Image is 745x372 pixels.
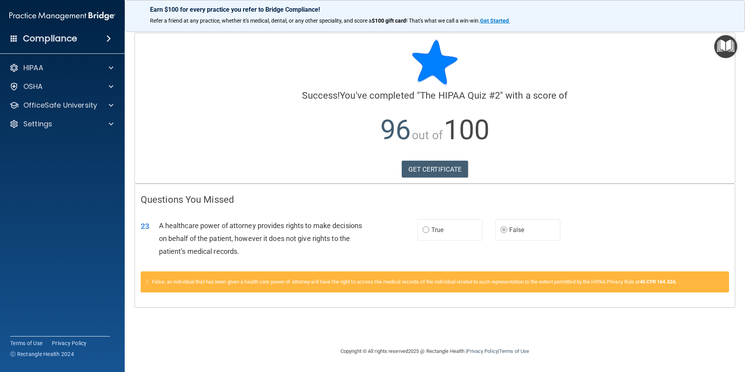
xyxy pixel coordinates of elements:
[509,226,524,234] span: False
[9,8,115,24] img: PMB logo
[23,82,43,91] p: OSHA
[480,18,510,24] a: Get Started
[412,128,443,142] span: out of
[411,39,458,86] img: blue-star-rounded.9d042014.png
[150,18,372,24] span: Refer a friend at any practice, whether it's medical, dental, or any other speciality, and score a
[52,339,87,347] a: Privacy Policy
[406,18,480,24] span: ! That's what we call a win-win.
[372,18,406,24] strong: $100 gift card
[9,119,113,129] a: Settings
[420,90,500,101] span: The HIPAA Quiz #2
[141,195,729,205] h4: Questions You Missed
[9,63,113,73] a: HIPAA
[159,221,362,255] span: A healthcare power of attorney provides rights to make decisions on behalf of the patient, howeve...
[10,339,42,347] a: Terms of Use
[23,101,97,110] p: OfficeSafe University
[150,6,720,13] p: Earn $100 for every practice you refer to Bridge Compliance!
[640,279,677,285] a: 45 CFR 164.524.
[499,348,529,354] a: Terms of Use
[714,35,737,58] button: Open Resource Center
[152,279,677,285] span: False. an individual that has been given a health care power of attorney will have the right to a...
[141,90,729,101] h4: You've completed " " with a score of
[302,90,340,101] span: Success!
[23,119,52,129] p: Settings
[402,161,468,178] a: GET CERTIFICATE
[467,348,498,354] a: Privacy Policy
[431,226,443,234] span: True
[141,221,149,231] span: 23
[422,227,429,233] input: True
[10,350,74,358] span: Ⓒ Rectangle Health 2024
[293,339,577,364] div: Copyright © All rights reserved 2025 @ Rectangle Health | |
[23,33,77,44] h4: Compliance
[380,114,411,146] span: 96
[444,114,489,146] span: 100
[23,63,43,73] p: HIPAA
[500,227,507,233] input: False
[9,101,113,110] a: OfficeSafe University
[9,82,113,91] a: OSHA
[480,18,509,24] strong: Get Started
